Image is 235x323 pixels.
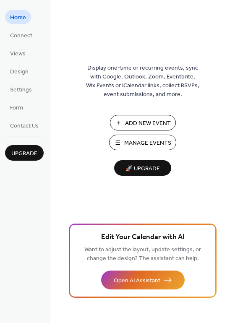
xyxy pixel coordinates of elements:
[84,244,201,264] span: Want to adjust the layout, update settings, or change the design? The assistant can help.
[10,122,39,130] span: Contact Us
[114,276,160,285] span: Open AI Assistant
[5,145,44,161] button: Upgrade
[10,13,26,22] span: Home
[125,119,171,128] span: Add New Event
[114,160,171,176] button: 🚀 Upgrade
[119,163,166,175] span: 🚀 Upgrade
[5,82,37,96] a: Settings
[5,28,37,42] a: Connect
[110,115,176,130] button: Add New Event
[5,10,31,24] a: Home
[86,64,199,99] span: Display one-time or recurring events, sync with Google, Outlook, Zoom, Eventbrite, Wix Events or ...
[109,135,176,150] button: Manage Events
[5,64,34,78] a: Design
[10,104,23,112] span: Form
[5,100,28,114] a: Form
[10,68,29,76] span: Design
[10,86,32,94] span: Settings
[11,149,37,158] span: Upgrade
[101,271,185,289] button: Open AI Assistant
[5,118,44,132] a: Contact Us
[10,31,32,40] span: Connect
[124,139,171,148] span: Manage Events
[101,232,185,243] span: Edit Your Calendar with AI
[10,49,26,58] span: Views
[5,46,31,60] a: Views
